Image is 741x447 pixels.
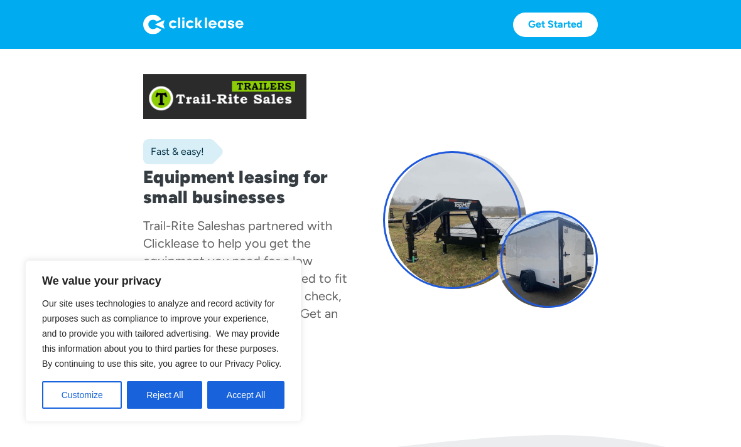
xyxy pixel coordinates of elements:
div: has partnered with Clicklease to help you get the equipment you need for a low monthly payment, c... [143,218,347,339]
p: We value your privacy [42,273,284,288]
img: Logo [143,14,244,34]
button: Accept All [207,381,284,409]
div: Fast & easy! [143,145,204,158]
div: Trail-Rite Sales [143,218,226,233]
div: We value your privacy [25,260,301,422]
button: Reject All [127,381,202,409]
button: Customize [42,381,122,409]
a: Get Started [513,13,598,37]
h1: Equipment leasing for small businesses [143,167,358,207]
span: Our site uses technologies to analyze and record activity for purposes such as compliance to impr... [42,298,281,369]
